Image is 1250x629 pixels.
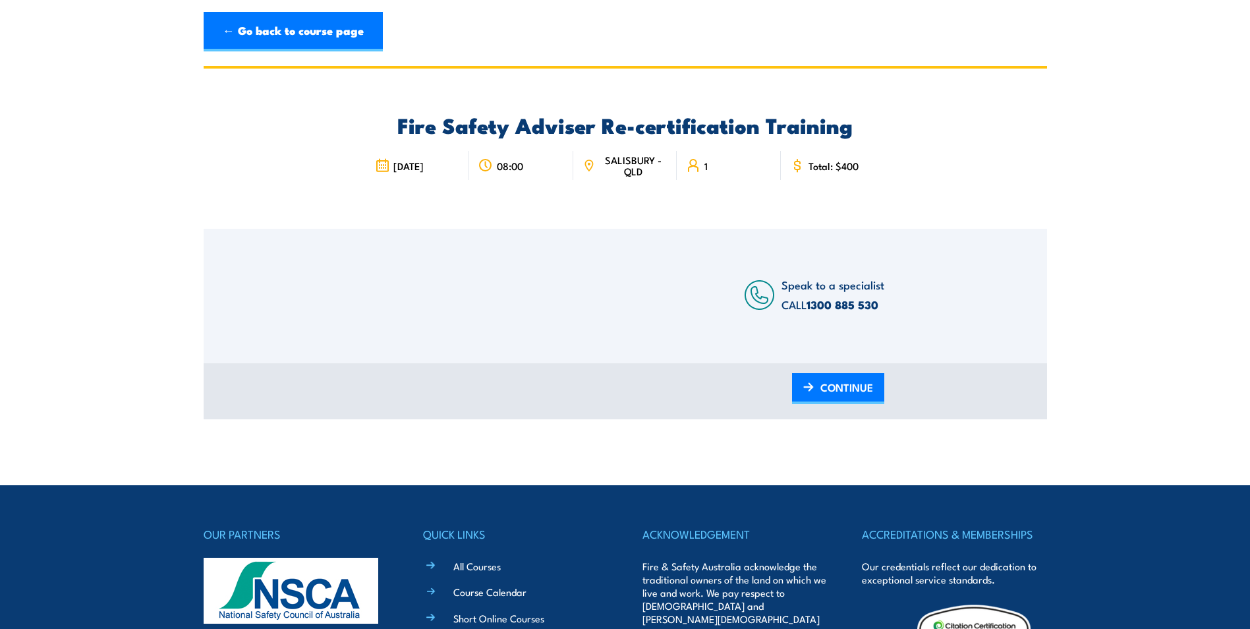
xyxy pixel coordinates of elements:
[820,370,873,405] span: CONTINUE
[204,525,388,543] h4: OUR PARTNERS
[792,373,884,404] a: CONTINUE
[599,154,668,177] span: SALISBURY - QLD
[393,160,424,171] span: [DATE]
[204,558,378,624] img: nsca-logo-footer
[366,115,884,134] h2: Fire Safety Adviser Re-certification Training
[204,12,383,51] a: ← Go back to course page
[809,160,859,171] span: Total: $400
[781,276,884,313] span: Speak to a specialist CALL
[453,611,544,625] a: Short Online Courses
[807,296,878,313] a: 1300 885 530
[423,525,608,543] h4: QUICK LINKS
[453,559,501,573] a: All Courses
[862,525,1046,543] h4: ACCREDITATIONS & MEMBERSHIPS
[453,585,526,599] a: Course Calendar
[642,525,827,543] h4: ACKNOWLEDGEMENT
[497,160,523,171] span: 08:00
[862,560,1046,586] p: Our credentials reflect our dedication to exceptional service standards.
[704,160,708,171] span: 1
